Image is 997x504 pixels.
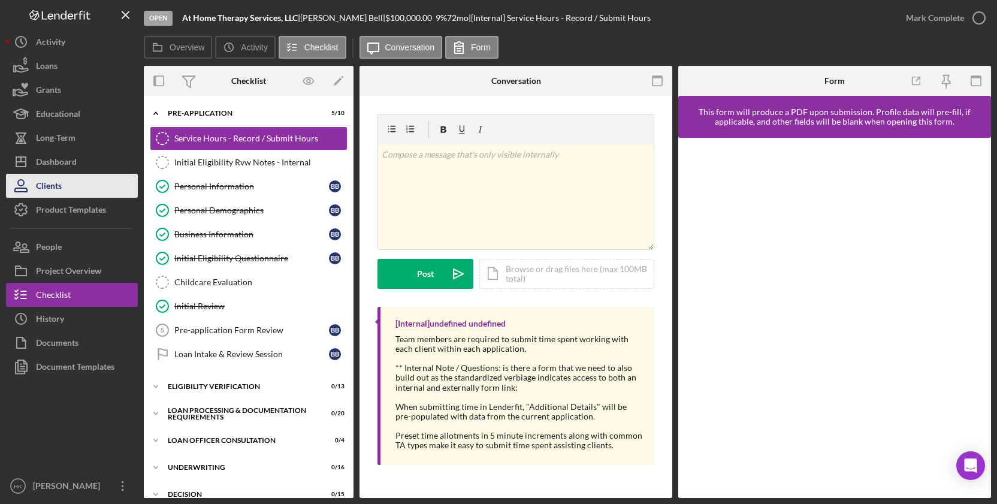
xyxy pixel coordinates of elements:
[377,259,473,289] button: Post
[323,437,345,444] div: 0 / 4
[144,11,173,26] div: Open
[150,270,348,294] a: Childcare Evaluation
[956,451,985,480] div: Open Intercom Messenger
[161,327,164,334] tspan: 5
[215,36,275,59] button: Activity
[690,150,980,486] iframe: Lenderfit form
[168,464,315,471] div: Underwriting
[174,349,329,359] div: Loan Intake & Review Session
[168,383,315,390] div: Eligibility Verification
[168,491,315,498] div: Decision
[824,76,845,86] div: Form
[241,43,267,52] label: Activity
[471,43,491,52] label: Form
[491,76,541,86] div: Conversation
[30,474,108,501] div: [PERSON_NAME]
[417,259,434,289] div: Post
[174,230,329,239] div: Business Information
[150,150,348,174] a: Initial Eligibility Rvw Notes - Internal
[323,110,345,117] div: 5 / 10
[436,13,447,23] div: 9 %
[395,319,506,328] div: [Internal] undefined undefined
[395,431,642,450] div: Preset time allotments in 5 minute increments along with common TA types make it easy to submit t...
[174,158,347,167] div: Initial Eligibility Rvw Notes - Internal
[150,198,348,222] a: Personal DemographicsBB
[395,334,642,354] div: Team members are required to submit time spent working with each client within each application.
[906,6,964,30] div: Mark Complete
[14,483,22,490] text: HK
[150,222,348,246] a: Business InformationBB
[168,110,315,117] div: Pre-Application
[150,246,348,270] a: Initial Eligibility QuestionnaireBB
[329,180,341,192] div: B B
[231,76,266,86] div: Checklist
[300,13,385,23] div: [PERSON_NAME] Bell |
[168,407,315,421] div: Loan Processing & Documentation Requirements
[329,252,341,264] div: B B
[894,6,991,30] button: Mark Complete
[144,36,212,59] button: Overview
[36,355,114,382] div: Document Templates
[150,294,348,318] a: Initial Review
[469,13,651,23] div: | [Internal] Service Hours - Record / Submit Hours
[6,331,138,355] button: Documents
[6,474,138,498] button: HK[PERSON_NAME]
[359,36,443,59] button: Conversation
[329,348,341,360] div: B B
[150,174,348,198] a: Personal InformationBB
[174,134,347,143] div: Service Hours - Record / Submit Hours
[174,182,329,191] div: Personal Information
[174,325,329,335] div: Pre-application Form Review
[304,43,339,52] label: Checklist
[385,13,436,23] div: $100,000.00
[182,13,298,23] b: At Home Therapy Services, LLC
[6,355,138,379] button: Document Templates
[168,437,315,444] div: Loan Officer Consultation
[323,491,345,498] div: 0 / 15
[329,228,341,240] div: B B
[36,331,78,358] div: Documents
[323,410,345,417] div: 0 / 20
[150,126,348,150] a: Service Hours - Record / Submit Hours
[323,464,345,471] div: 0 / 16
[323,383,345,390] div: 0 / 13
[385,43,435,52] label: Conversation
[150,342,348,366] a: Loan Intake & Review SessionBB
[170,43,204,52] label: Overview
[174,253,329,263] div: Initial Eligibility Questionnaire
[445,36,498,59] button: Form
